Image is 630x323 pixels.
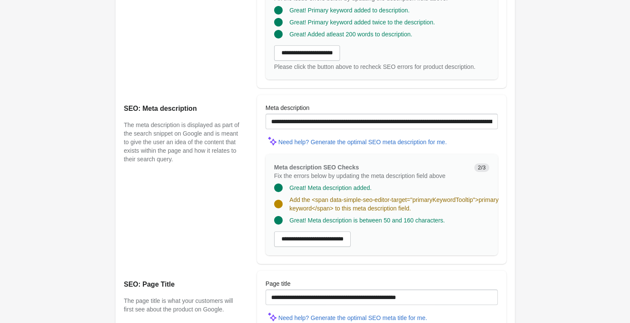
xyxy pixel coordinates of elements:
[124,279,240,290] h2: SEO: Page Title
[474,163,489,172] span: 2/3
[275,134,450,150] button: Need help? Generate the optimal SEO meta description for me.
[290,31,412,38] span: Great! Added atleast 200 words to description.
[266,279,290,288] label: Page title
[124,104,240,114] h2: SEO: Meta description
[124,121,240,163] p: The meta description is displayed as part of the search snippet on Google and is meant to give th...
[266,104,310,112] label: Meta description
[290,184,372,191] span: Great! Meta description added.
[290,217,445,224] span: Great! Meta description is between 50 and 160 characters.
[290,7,410,14] span: Great! Primary keyword added to description.
[266,134,278,147] img: MagicMinor-0c7ff6cd6e0e39933513fd390ee66b6c2ef63129d1617a7e6fa9320d2ce6cec8.svg
[274,62,489,71] div: Please click the button above to recheck SEO errors for product description.
[274,164,359,171] span: Meta description SEO Checks
[278,314,427,321] div: Need help? Generate the optimal SEO meta title for me.
[290,196,499,212] span: Add the <span data-simple-seo-editor-target="primaryKeywordTooltip">primary keyword</span> to thi...
[274,172,468,180] p: Fix the errors below by updating the meta description field above
[278,139,447,145] div: Need help? Generate the optimal SEO meta description for me.
[290,19,435,26] span: Great! Primary keyword added twice to the description.
[124,296,240,314] p: The page title is what your customers will first see about the product on Google.
[266,310,278,323] img: MagicMinor-0c7ff6cd6e0e39933513fd390ee66b6c2ef63129d1617a7e6fa9320d2ce6cec8.svg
